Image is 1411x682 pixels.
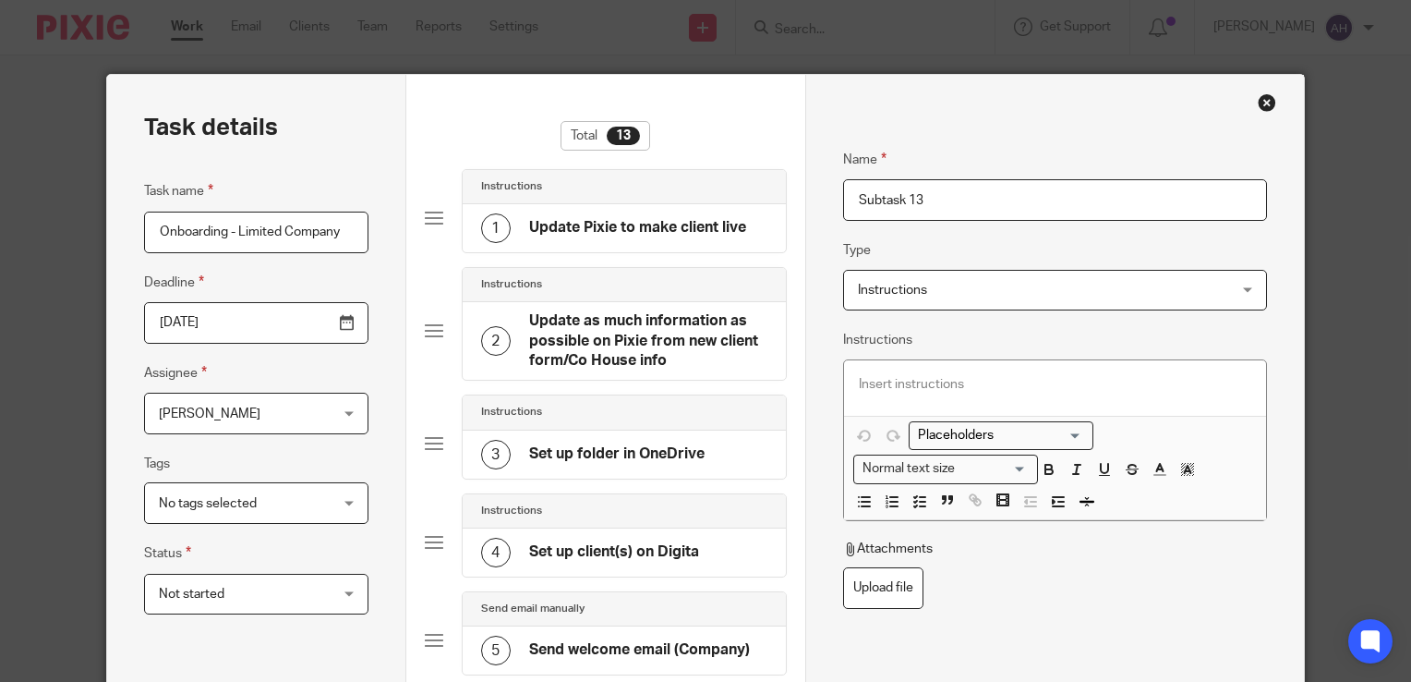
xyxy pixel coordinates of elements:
div: 5 [481,636,511,665]
div: Search for option [909,421,1093,450]
div: Search for option [853,455,1038,483]
label: Instructions [843,331,912,349]
input: Search for option [911,426,1082,445]
div: Total [561,121,650,151]
input: Task name [144,212,368,253]
div: Text styles [853,455,1038,483]
label: Assignee [144,362,207,384]
label: Status [144,542,191,564]
h4: Update as much information as possible on Pixie from new client form/Co House info [529,311,767,371]
label: Name [843,149,886,170]
div: 3 [481,440,511,469]
label: Tags [144,455,170,473]
span: No tags selected [159,497,257,510]
label: Task name [144,180,213,201]
div: Close this dialog window [1258,93,1276,112]
input: Search for option [960,459,1027,479]
h4: Instructions [481,405,542,420]
h4: Instructions [481,179,542,194]
h4: Instructions [481,504,542,518]
h4: Update Pixie to make client live [529,218,746,237]
label: Type [843,241,871,260]
div: 13 [607,127,640,145]
label: Deadline [144,272,204,293]
span: Not started [159,588,224,601]
h4: Instructions [481,277,542,292]
div: Placeholders [909,421,1093,450]
h2: Task details [144,112,278,143]
h4: Set up client(s) on Digita [529,542,699,562]
span: [PERSON_NAME] [159,408,260,420]
h4: Send email manually [481,602,585,616]
div: 1 [481,213,511,243]
div: 2 [481,326,511,356]
input: Pick a date [144,302,368,344]
h4: Set up folder in OneDrive [529,445,705,464]
p: Attachments [843,540,933,558]
span: Instructions [858,284,927,297]
h4: Send welcome email (Company) [529,640,750,660]
span: Normal text size [858,459,959,479]
div: 4 [481,538,511,567]
label: Upload file [843,567,923,609]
